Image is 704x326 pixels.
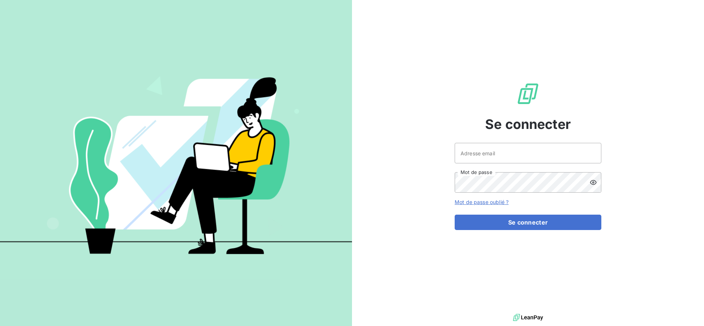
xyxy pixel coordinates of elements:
input: placeholder [455,143,601,163]
img: logo [513,312,543,323]
span: Se connecter [485,114,571,134]
img: Logo LeanPay [516,82,540,105]
button: Se connecter [455,215,601,230]
a: Mot de passe oublié ? [455,199,509,205]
